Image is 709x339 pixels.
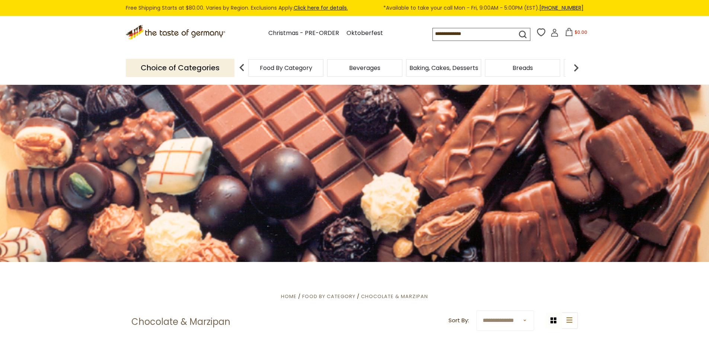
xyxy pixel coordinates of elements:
[560,28,592,39] button: $0.00
[575,29,587,35] span: $0.00
[346,28,383,38] a: Oktoberfest
[260,65,312,71] a: Food By Category
[281,293,297,300] a: Home
[383,4,584,12] span: *Available to take your call Mon - Fri, 9:00AM - 5:00PM (EST).
[512,65,533,71] a: Breads
[409,65,478,71] a: Baking, Cakes, Desserts
[448,316,469,325] label: Sort By:
[539,4,584,12] a: [PHONE_NUMBER]
[302,293,355,300] a: Food By Category
[361,293,428,300] a: Chocolate & Marzipan
[126,4,584,12] div: Free Shipping Starts at $80.00. Varies by Region. Exclusions Apply.
[294,4,348,12] a: Click here for details.
[131,316,230,327] h1: Chocolate & Marzipan
[349,65,380,71] a: Beverages
[569,60,584,75] img: next arrow
[126,59,234,77] p: Choice of Categories
[234,60,249,75] img: previous arrow
[268,28,339,38] a: Christmas - PRE-ORDER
